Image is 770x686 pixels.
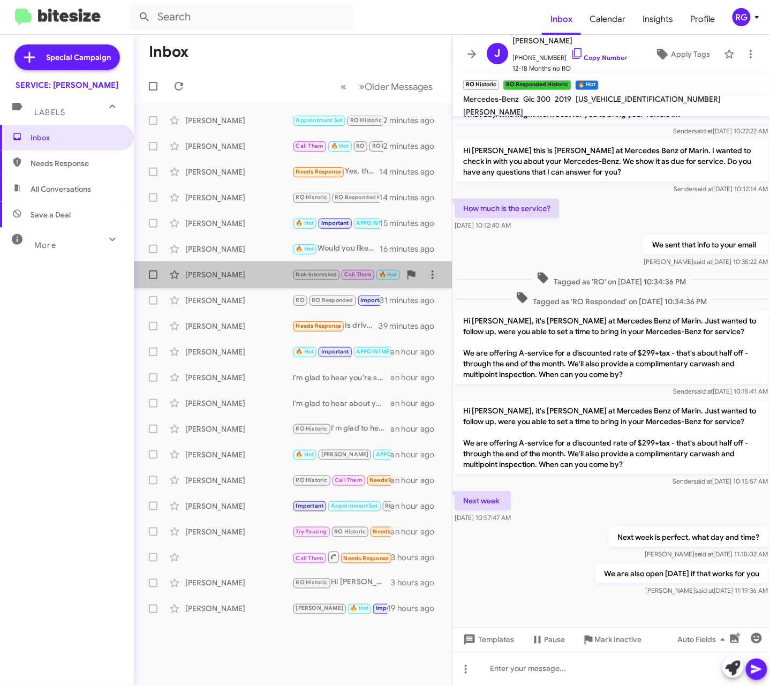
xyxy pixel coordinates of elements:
[185,115,292,126] div: [PERSON_NAME]
[149,43,188,61] h1: Inbox
[380,167,443,177] div: 14 minutes ago
[31,184,91,194] span: All Conversations
[334,76,353,97] button: Previous
[292,320,379,332] div: Is driving good the check check engine light is showed up and when I tested on the OBD it show a ...
[463,94,519,104] span: Mercedes-Benz
[356,220,409,227] span: APPOINTMENT SET
[296,502,324,509] span: Important
[296,348,314,355] span: 🔥 Hot
[733,8,751,26] div: RG
[391,398,443,409] div: an hour ago
[356,142,365,149] span: RO
[292,525,391,538] div: I haven't been able to come in because of financial hardships. I don't use my car much. But when ...
[503,80,571,90] small: RO Responded Historic
[542,4,581,35] a: Inbox
[595,564,768,583] p: We are also open [DATE] if that works for you
[455,401,768,474] p: Hi [PERSON_NAME], it's [PERSON_NAME] at Mercedes Benz of Marin. Just wanted to follow up, were yo...
[388,604,443,614] div: 19 hours ago
[292,372,391,383] div: I'm glad to hear you're satisfied with your service experience! If you're interested in exploring...
[645,586,768,594] span: [PERSON_NAME] [DATE] 11:19:36 AM
[296,322,342,329] span: Needs Response
[544,630,565,650] span: Pause
[609,527,768,547] p: Next week is perfect, what day and time?
[380,244,443,254] div: 16 minutes ago
[292,577,391,589] div: Hi [PERSON_NAME], thanks for your note. The service indicator in the car will appear every 12 mon...
[673,127,768,135] span: Sender [DATE] 10:22:22 AM
[296,271,337,278] span: Not-Interested
[391,449,443,460] div: an hour ago
[376,451,428,458] span: APPOINTMENT SET
[292,268,401,281] div: Any idea of the cost?
[312,297,353,304] span: RO Responded
[331,142,349,149] span: 🔥 Hot
[296,528,327,535] span: Try Pausing
[644,235,768,254] p: We sent that info to your email
[495,45,501,62] span: J
[344,271,372,278] span: Call Them
[380,218,443,229] div: 15 minutes ago
[185,269,292,280] div: [PERSON_NAME]
[595,630,642,650] span: Mark Inactive
[391,372,443,383] div: an hour ago
[571,54,627,62] a: Copy Number
[644,258,768,266] span: [PERSON_NAME] [DATE] 10:35:22 AM
[292,191,380,203] div: We are also open [DATE] if that works for you
[463,80,499,90] small: RO Historic
[671,44,710,64] span: Apply Tags
[693,258,712,266] span: said at
[511,291,711,307] span: Tagged as 'RO Responded' on [DATE] 10:34:36 PM
[463,107,523,117] span: [PERSON_NAME]
[383,141,443,152] div: 2 minutes ago
[523,94,550,104] span: Glc 300
[296,425,328,432] span: RO Historic
[296,168,342,175] span: Needs Response
[669,630,738,650] button: Auto Fields
[292,114,383,126] div: yes thank you
[296,297,305,304] span: RO
[694,185,713,193] span: said at
[373,528,419,535] span: Needs Response
[292,345,391,358] div: Yes, thank you. [PERSON_NAME] is always great.
[185,346,292,357] div: [PERSON_NAME]
[452,630,523,650] button: Templates
[512,34,627,47] span: [PERSON_NAME]
[335,477,363,484] span: Call Them
[296,451,314,458] span: 🔥 Hot
[678,630,729,650] span: Auto Fields
[391,424,443,434] div: an hour ago
[16,80,118,91] div: SERVICE: [PERSON_NAME]
[31,209,71,220] span: Save a Deal
[581,4,634,35] span: Calendar
[292,217,380,229] div: Would you like to come in [DATE]? we can reserve a loaner
[130,4,354,30] input: Search
[296,220,314,227] span: 🔥 Hot
[673,477,768,485] span: Sender [DATE] 10:15:57 AM
[335,76,439,97] nav: Page navigation example
[673,387,768,395] span: Sender [DATE] 10:15:41 AM
[185,424,292,434] div: [PERSON_NAME]
[31,158,122,169] span: Needs Response
[185,141,292,152] div: [PERSON_NAME]
[296,477,328,484] span: RO Historic
[296,142,324,149] span: Call Them
[185,218,292,229] div: [PERSON_NAME]
[391,346,443,357] div: an hour ago
[335,194,399,201] span: RO Responded Historic
[344,555,389,562] span: Needs Response
[369,477,415,484] span: Needs Response
[292,294,380,306] div: I will, thank you
[296,194,328,201] span: RO Historic
[185,372,292,383] div: [PERSON_NAME]
[391,475,443,486] div: an hour ago
[645,550,768,558] span: [PERSON_NAME] [DATE] 11:18:02 AM
[185,526,292,537] div: [PERSON_NAME]
[296,555,324,562] span: Call Them
[380,192,443,203] div: 14 minutes ago
[351,605,369,612] span: 🔥 Hot
[694,550,713,558] span: said at
[455,514,511,522] span: [DATE] 10:57:47 AM
[576,80,599,90] small: 🔥 Hot
[34,108,65,117] span: Labels
[292,165,380,178] div: Yes, thank you!
[455,221,511,229] span: [DATE] 10:12:40 AM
